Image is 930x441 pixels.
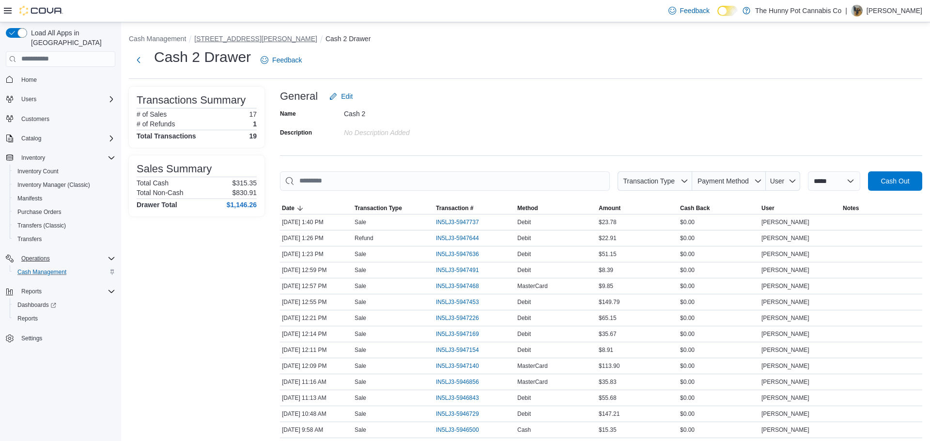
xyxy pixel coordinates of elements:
[227,201,257,209] h4: $1,146.26
[10,298,119,312] a: Dashboards
[436,376,489,388] button: IN5LJ3-5946856
[14,220,115,231] span: Transfers (Classic)
[517,426,531,434] span: Cash
[10,178,119,192] button: Inventory Manager (Classic)
[761,362,809,370] span: [PERSON_NAME]
[597,202,678,214] button: Amount
[436,216,489,228] button: IN5LJ3-5947737
[517,410,531,418] span: Debit
[17,268,66,276] span: Cash Management
[355,362,366,370] p: Sale
[755,5,841,16] p: The Hunny Pot Cannabis Co
[280,312,353,324] div: [DATE] 12:21 PM
[436,408,489,420] button: IN5LJ3-5946729
[678,312,759,324] div: $0.00
[678,264,759,276] div: $0.00
[766,171,800,191] button: User
[355,394,366,402] p: Sale
[355,266,366,274] p: Sale
[761,378,809,386] span: [PERSON_NAME]
[678,280,759,292] div: $0.00
[599,362,620,370] span: $113.90
[154,47,251,67] h1: Cash 2 Drawer
[517,266,531,274] span: Debit
[678,202,759,214] button: Cash Back
[436,424,489,436] button: IN5LJ3-5946500
[137,94,246,106] h3: Transactions Summary
[599,298,620,306] span: $149.79
[14,166,62,177] a: Inventory Count
[599,266,613,274] span: $8.39
[618,171,692,191] button: Transaction Type
[678,376,759,388] div: $0.00
[678,296,759,308] div: $0.00
[434,202,515,214] button: Transaction #
[517,204,538,212] span: Method
[280,328,353,340] div: [DATE] 12:14 PM
[10,232,119,246] button: Transfers
[436,410,479,418] span: IN5LJ3-5946729
[436,360,489,372] button: IN5LJ3-5947140
[280,344,353,356] div: [DATE] 12:11 PM
[851,5,863,16] div: Dennis Martin
[517,378,548,386] span: MasterCard
[17,195,42,202] span: Manifests
[517,314,531,322] span: Debit
[137,179,169,187] h6: Total Cash
[14,206,115,218] span: Purchase Orders
[868,171,922,191] button: Cash Out
[325,35,371,43] button: Cash 2 Drawer
[436,280,489,292] button: IN5LJ3-5947468
[17,152,49,164] button: Inventory
[129,50,148,70] button: Next
[280,202,353,214] button: Date
[680,6,710,15] span: Feedback
[599,282,613,290] span: $9.85
[2,92,119,106] button: Users
[280,171,610,191] input: This is a search bar. As you type, the results lower in the page will automatically filter.
[280,296,353,308] div: [DATE] 12:55 PM
[10,312,119,325] button: Reports
[678,360,759,372] div: $0.00
[355,250,366,258] p: Sale
[253,120,257,128] p: 1
[17,333,46,344] a: Settings
[2,132,119,145] button: Catalog
[17,332,115,344] span: Settings
[137,201,177,209] h4: Drawer Total
[517,282,548,290] span: MasterCard
[2,252,119,265] button: Operations
[249,110,257,118] p: 17
[280,280,353,292] div: [DATE] 12:57 PM
[678,216,759,228] div: $0.00
[599,234,617,242] span: $22.91
[436,312,489,324] button: IN5LJ3-5947226
[280,232,353,244] div: [DATE] 1:26 PM
[280,264,353,276] div: [DATE] 12:59 PM
[436,298,479,306] span: IN5LJ3-5947453
[280,91,318,102] h3: General
[21,288,42,295] span: Reports
[515,202,597,214] button: Method
[599,330,617,338] span: $35.67
[355,218,366,226] p: Sale
[678,344,759,356] div: $0.00
[21,95,36,103] span: Users
[10,219,119,232] button: Transfers (Classic)
[14,266,115,278] span: Cash Management
[770,177,785,185] span: User
[353,202,434,214] button: Transaction Type
[355,410,366,418] p: Sale
[17,235,42,243] span: Transfers
[10,205,119,219] button: Purchase Orders
[761,234,809,242] span: [PERSON_NAME]
[599,218,617,226] span: $23.78
[21,255,50,262] span: Operations
[17,253,54,264] button: Operations
[841,202,922,214] button: Notes
[14,179,115,191] span: Inventory Manager (Classic)
[761,426,809,434] span: [PERSON_NAME]
[761,250,809,258] span: [PERSON_NAME]
[2,112,119,126] button: Customers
